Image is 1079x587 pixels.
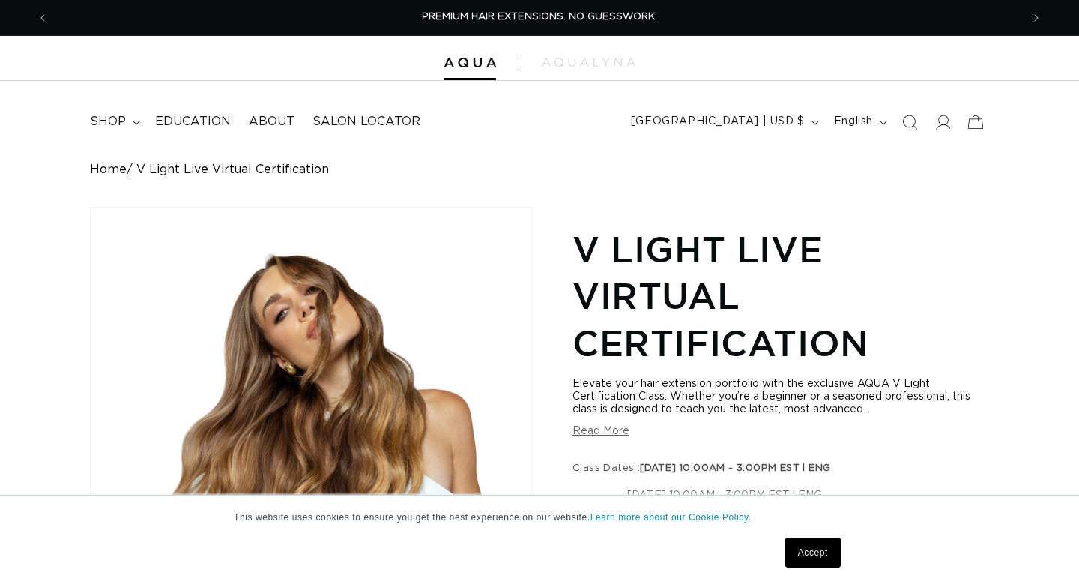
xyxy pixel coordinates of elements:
[640,463,830,473] span: [DATE] 10:00AM - 3:00PM EST l ENG
[572,378,989,416] div: Elevate your hair extension portfolio with the exclusive AQUA V Light Certification Class. Whethe...
[90,114,126,130] span: shop
[834,114,873,130] span: English
[444,58,496,68] img: Aqua Hair Extensions
[240,105,303,139] a: About
[631,114,805,130] span: [GEOGRAPHIC_DATA] | USD $
[155,114,231,130] span: Education
[312,114,420,130] span: Salon Locator
[422,12,657,22] span: PREMIUM HAIR EXTENSIONS. NO GUESSWORK.
[572,425,629,438] button: Read More
[90,163,127,177] a: Home
[785,538,841,568] a: Accept
[825,108,893,136] button: English
[572,226,989,366] h1: V Light Live Virtual Certification
[590,512,752,523] a: Learn more about our Cookie Policy.
[136,163,329,177] span: V Light Live Virtual Certification
[572,483,877,508] label: [DATE] 10:00AM - 3:00PM EST l ENG
[1020,4,1053,32] button: Next announcement
[81,105,146,139] summary: shop
[249,114,294,130] span: About
[542,58,635,67] img: aqualyna.com
[893,106,926,139] summary: Search
[234,511,845,524] p: This website uses cookies to ensure you get the best experience on our website.
[303,105,429,139] a: Salon Locator
[622,108,825,136] button: [GEOGRAPHIC_DATA] | USD $
[26,4,59,32] button: Previous announcement
[146,105,240,139] a: Education
[572,461,832,476] legend: Class Dates :
[90,163,989,177] nav: breadcrumbs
